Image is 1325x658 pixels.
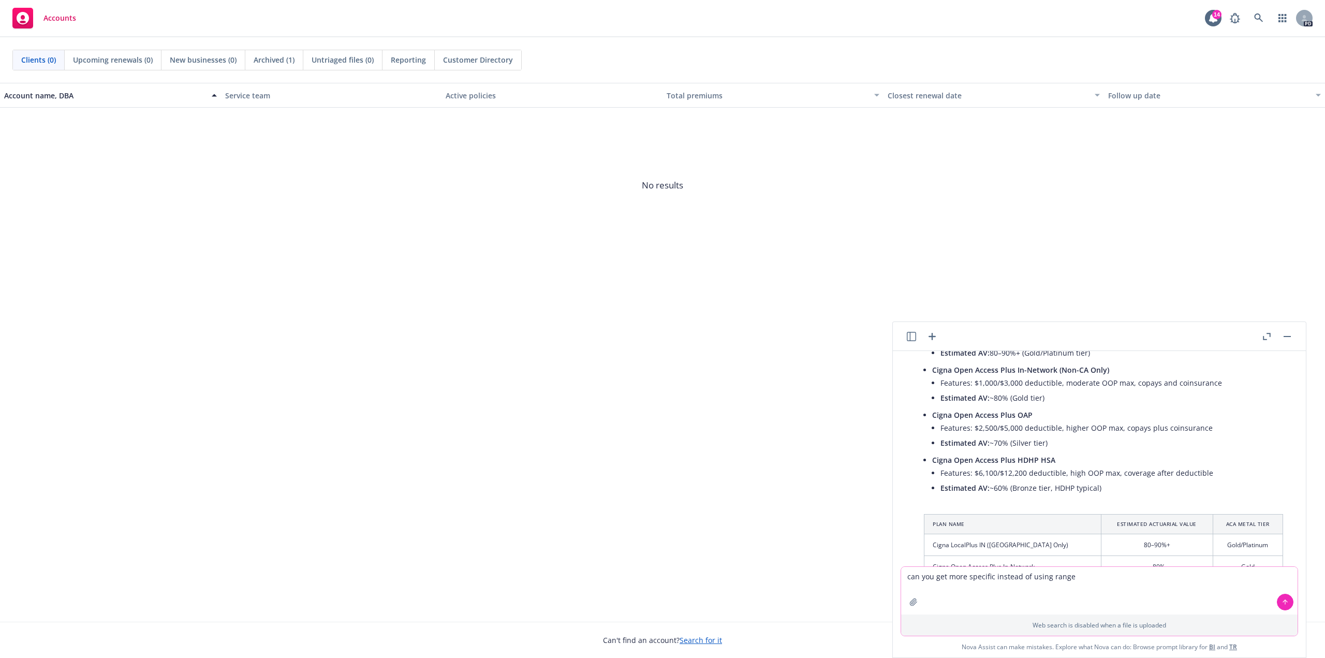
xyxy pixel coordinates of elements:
[1101,534,1213,556] td: 80–90%+
[21,54,56,65] span: Clients (0)
[1225,8,1245,28] a: Report a Bug
[1101,515,1213,534] th: Estimated Actuarial Value
[680,635,722,645] a: Search for it
[225,90,438,101] div: Service team
[888,90,1089,101] div: Closest renewal date
[924,556,1101,578] td: Cigna Open Access Plus In-Network
[4,90,205,101] div: Account name, DBA
[932,410,1033,420] span: Cigna Open Access Plus OAP
[940,465,1283,480] li: Features: $6,100/$12,200 deductible, high OOP max, coverage after deductible
[884,83,1105,108] button: Closest renewal date
[667,90,868,101] div: Total premiums
[1212,8,1221,17] div: 14
[446,90,658,101] div: Active policies
[43,14,76,22] span: Accounts
[932,365,1109,375] span: Cigna Open Access Plus In-Network (Non-CA Only)
[1248,8,1269,28] a: Search
[73,54,153,65] span: Upcoming renewals (0)
[940,375,1283,390] li: Features: $1,000/$3,000 deductible, moderate OOP max, copays and coinsurance
[254,54,295,65] span: Archived (1)
[312,54,374,65] span: Untriaged files (0)
[940,390,1283,405] li: ~80% (Gold tier)
[391,54,426,65] span: Reporting
[940,345,1283,360] li: 80–90%+ (Gold/Platinum tier)
[901,567,1298,615] textarea: can you get more specific instead of using range
[441,83,662,108] button: Active policies
[940,393,990,403] span: Estimated AV:
[907,621,1291,630] p: Web search is disabled when a file is uploaded
[940,435,1283,450] li: ~70% (Silver tier)
[170,54,237,65] span: New businesses (0)
[1101,556,1213,578] td: ~80%
[940,438,990,448] span: Estimated AV:
[940,420,1283,435] li: Features: $2,500/$5,000 deductible, higher OOP max, copays plus coinsurance
[932,455,1055,465] span: Cigna Open Access Plus HDHP HSA
[1213,515,1283,534] th: ACA Metal Tier
[1213,534,1283,556] td: Gold/Platinum
[603,635,722,646] span: Can't find an account?
[924,515,1101,534] th: Plan Name
[940,348,990,358] span: Estimated AV:
[1272,8,1293,28] a: Switch app
[1213,556,1283,578] td: Gold
[1104,83,1325,108] button: Follow up date
[1108,90,1309,101] div: Follow up date
[940,483,990,493] span: Estimated AV:
[962,636,1237,657] span: Nova Assist can make mistakes. Explore what Nova can do: Browse prompt library for and
[940,480,1283,495] li: ~60% (Bronze tier, HDHP typical)
[662,83,884,108] button: Total premiums
[924,534,1101,556] td: Cigna LocalPlus IN ([GEOGRAPHIC_DATA] Only)
[8,4,80,33] a: Accounts
[1229,642,1237,651] a: TR
[443,54,513,65] span: Customer Directory
[221,83,442,108] button: Service team
[1209,642,1215,651] a: BI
